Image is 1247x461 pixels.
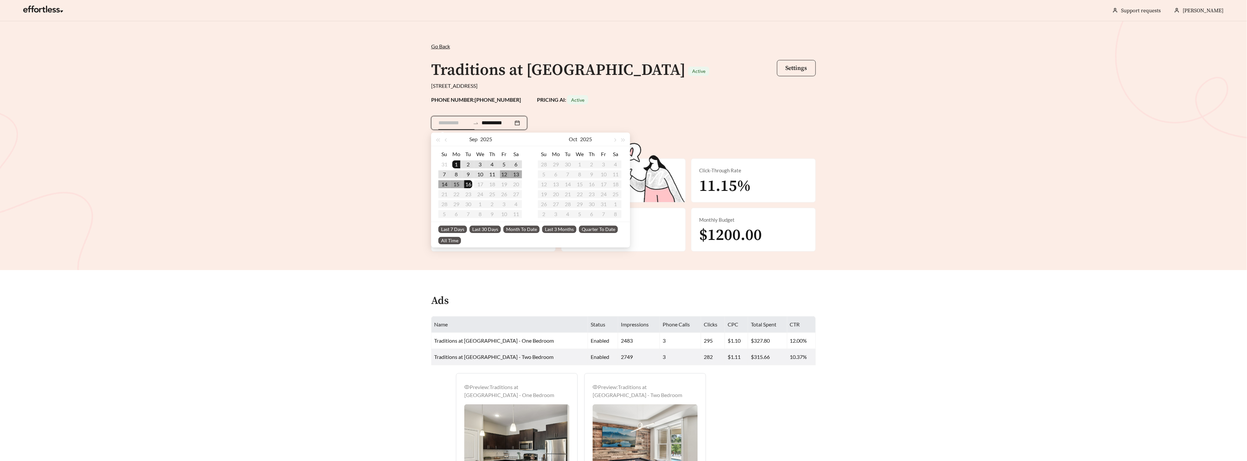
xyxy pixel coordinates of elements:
[464,160,472,168] div: 2
[748,317,787,333] th: Total Spent
[431,295,449,307] h4: Ads
[450,169,462,179] td: 2025-09-08
[450,179,462,189] td: 2025-09-15
[438,226,467,233] span: Last 7 Days
[440,170,448,178] div: 7
[488,160,496,168] div: 4
[591,354,609,360] span: enabled
[728,321,738,327] span: CPC
[569,133,577,146] button: Oct
[431,96,521,103] strong: PHONE NUMBER: [PHONE_NUMBER]
[434,337,554,344] span: Traditions at [GEOGRAPHIC_DATA] - One Bedroom
[500,160,508,168] div: 5
[787,333,816,349] td: 12.00%
[510,169,522,179] td: 2025-09-13
[586,149,598,159] th: Th
[574,149,586,159] th: We
[431,60,686,80] h1: Traditions at [GEOGRAPHIC_DATA]
[498,159,510,169] td: 2025-09-05
[748,349,787,365] td: $315.66
[537,96,588,103] strong: PRICING AI:
[593,384,598,390] span: eye
[588,317,618,333] th: Status
[500,170,508,178] div: 12
[699,167,808,174] div: Click-Through Rate
[480,133,492,146] button: 2025
[618,317,660,333] th: Impressions
[660,349,701,365] td: 3
[452,180,460,188] div: 15
[580,133,592,146] button: 2025
[473,120,479,126] span: to
[1121,7,1161,14] a: Support requests
[699,225,762,245] span: $1200.00
[699,216,808,224] div: Monthly Budget
[440,180,448,188] div: 14
[786,64,807,72] span: Settings
[618,333,660,349] td: 2483
[498,169,510,179] td: 2025-09-12
[591,337,609,344] span: enabled
[790,321,800,327] span: CTR
[498,149,510,159] th: Fr
[450,159,462,169] td: 2025-09-01
[462,169,474,179] td: 2025-09-09
[538,149,550,159] th: Su
[777,60,816,76] button: Settings
[462,149,474,159] th: Tu
[431,82,816,90] div: [STREET_ADDRESS]
[660,333,701,349] td: 3
[440,160,448,168] div: 31
[488,170,496,178] div: 11
[571,97,584,103] span: Active
[476,170,484,178] div: 10
[610,149,622,159] th: Sa
[486,169,498,179] td: 2025-09-11
[701,333,725,349] td: 295
[464,170,472,178] div: 9
[562,149,574,159] th: Tu
[486,159,498,169] td: 2025-09-04
[470,226,501,233] span: Last 30 Days
[701,317,725,333] th: Clicks
[438,159,450,169] td: 2025-08-31
[512,170,520,178] div: 13
[438,237,461,244] span: All Time
[431,43,450,49] span: Go Back
[462,179,474,189] td: 2025-09-16
[510,149,522,159] th: Sa
[579,226,618,233] span: Quarter To Date
[473,120,479,126] span: swap-right
[438,169,450,179] td: 2025-09-07
[699,176,751,196] span: 11.15%
[462,159,474,169] td: 2025-09-02
[452,160,460,168] div: 1
[438,179,450,189] td: 2025-09-14
[469,133,478,146] button: Sep
[476,160,484,168] div: 3
[1183,7,1224,14] span: [PERSON_NAME]
[503,226,540,233] span: Month To Date
[748,333,787,349] td: $327.80
[486,149,498,159] th: Th
[725,349,748,365] td: $1.11
[660,317,701,333] th: Phone Calls
[474,169,486,179] td: 2025-09-10
[452,170,460,178] div: 8
[701,349,725,365] td: 282
[593,383,698,399] div: Preview: Traditions at [GEOGRAPHIC_DATA] - Two Bedroom
[474,149,486,159] th: We
[598,149,610,159] th: Fr
[438,149,450,159] th: Su
[550,149,562,159] th: Mo
[618,349,660,365] td: 2749
[431,317,588,333] th: Name
[542,226,576,233] span: Last 3 Months
[725,333,748,349] td: $1.10
[434,354,554,360] span: Traditions at [GEOGRAPHIC_DATA] - Two Bedroom
[474,159,486,169] td: 2025-09-03
[692,68,705,74] span: Active
[450,149,462,159] th: Mo
[787,349,816,365] td: 10.37%
[464,180,472,188] div: 16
